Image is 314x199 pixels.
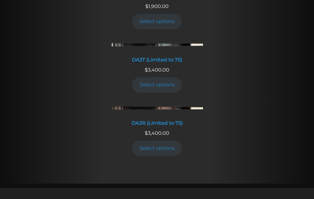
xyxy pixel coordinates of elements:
[132,14,182,29] a: Add to cart: “DA2R”
[111,101,203,117] img: DA3R (Limited to 75)
[111,101,203,130] a: DA3R (Limited to 75) DA3R (Limited to 75)
[145,131,169,136] span: 3,400.00
[111,38,203,53] img: DA3T (Limited to 75)
[145,67,148,73] span: $
[132,141,182,156] a: Add to cart: “DA3R (Limited to 75)”
[111,57,203,63] div: DA3T (Limited to 75)
[145,4,169,10] span: 1,900.00
[145,67,169,73] span: 3,400.00
[145,131,148,136] span: $
[132,78,182,93] a: Add to cart: “DA3T (Limited to 75)”
[145,4,148,10] span: $
[111,120,203,126] div: DA3R (Limited to 75)
[111,38,203,67] a: DA3T (Limited to 75) DA3T (Limited to 75)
